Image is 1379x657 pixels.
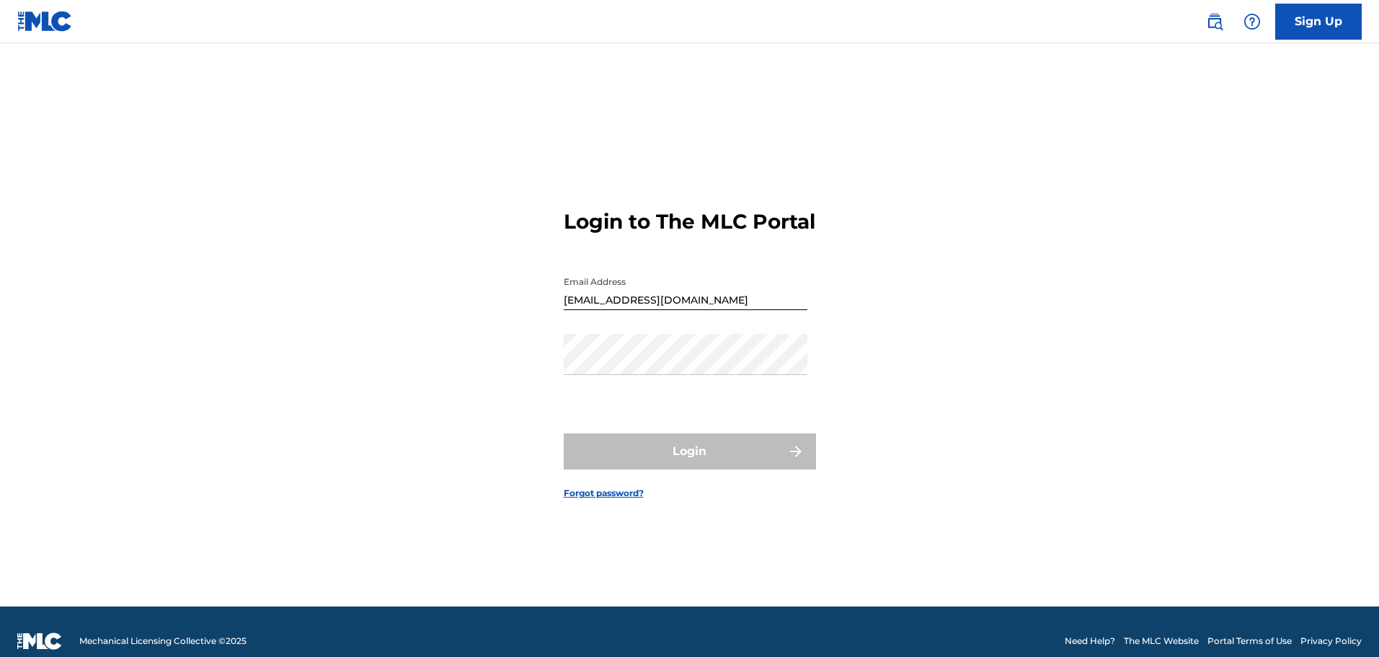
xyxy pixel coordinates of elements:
img: logo [17,632,62,650]
h3: Login to The MLC Portal [564,209,815,234]
img: MLC Logo [17,11,73,32]
div: Help [1238,7,1267,36]
a: Portal Terms of Use [1207,635,1292,648]
img: help [1243,13,1261,30]
a: Need Help? [1065,635,1115,648]
img: search [1206,13,1223,30]
a: Forgot password? [564,487,644,500]
span: Mechanical Licensing Collective © 2025 [79,635,247,648]
a: Public Search [1200,7,1229,36]
a: The MLC Website [1124,635,1199,648]
a: Privacy Policy [1300,635,1362,648]
a: Sign Up [1275,4,1362,40]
